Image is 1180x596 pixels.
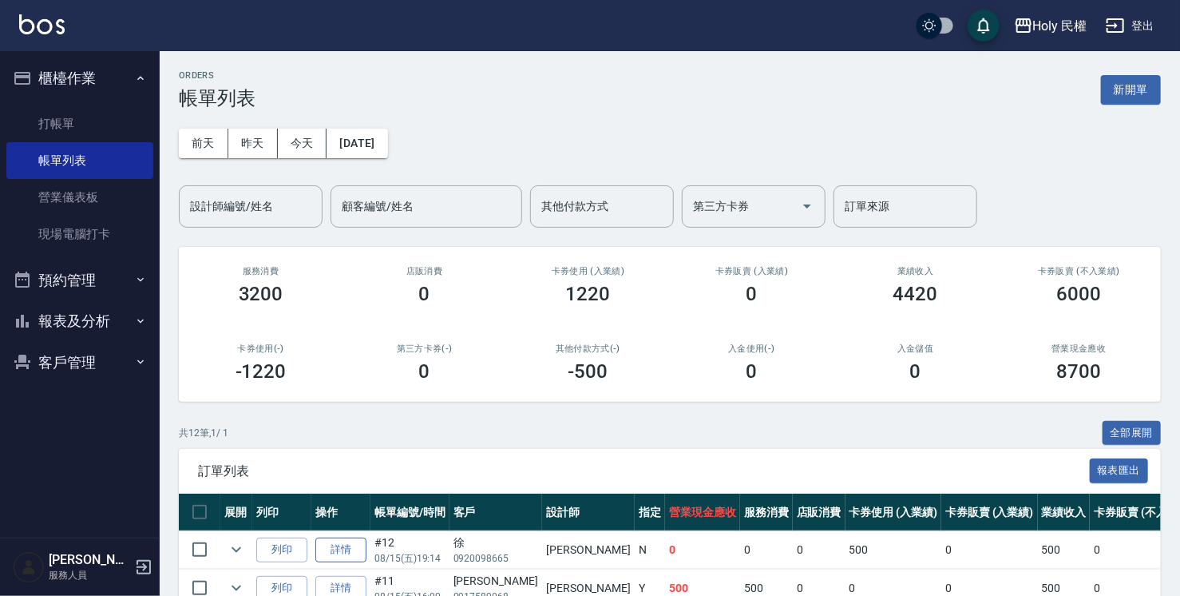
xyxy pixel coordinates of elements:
div: [PERSON_NAME] [453,573,538,590]
h2: 營業現金應收 [1016,344,1142,354]
h3: 6000 [1057,283,1102,305]
h2: 店販消費 [362,266,487,276]
h3: 0 [910,360,921,383]
img: Logo [19,14,65,34]
h3: 3200 [239,283,283,305]
h2: 入金使用(-) [689,344,814,354]
h2: 卡券販賣 (入業績) [689,266,814,276]
button: 列印 [256,538,307,562]
h3: -1220 [236,360,287,383]
h2: 其他付款方式(-) [525,344,651,354]
td: #12 [370,531,449,569]
h3: 1220 [566,283,611,305]
p: 0920098665 [453,551,538,566]
p: 08/15 (五) 19:14 [374,551,445,566]
h2: 業績收入 [853,266,978,276]
td: 0 [793,531,845,569]
a: 打帳單 [6,105,153,142]
p: 服務人員 [49,568,130,582]
button: 前天 [179,129,228,158]
td: [PERSON_NAME] [542,531,635,569]
button: 今天 [278,129,327,158]
th: 店販消費 [793,494,845,531]
a: 帳單列表 [6,142,153,179]
h3: 帳單列表 [179,87,255,109]
th: 展開 [220,494,252,531]
a: 詳情 [315,538,366,562]
td: 500 [1038,531,1091,569]
button: 登出 [1099,11,1161,41]
th: 業績收入 [1038,494,1091,531]
h2: 入金儲值 [853,344,978,354]
a: 營業儀表板 [6,179,153,216]
span: 訂單列表 [198,463,1090,479]
p: 共 12 筆, 1 / 1 [179,426,228,440]
h3: 4420 [893,283,938,305]
h3: 服務消費 [198,266,323,276]
button: Open [794,193,820,219]
th: 卡券販賣 (入業績) [941,494,1038,531]
div: 徐 [453,534,538,551]
h2: 卡券使用(-) [198,344,323,354]
button: expand row [224,538,248,562]
a: 報表匯出 [1090,463,1149,478]
button: save [968,10,1000,42]
h5: [PERSON_NAME] [49,552,130,568]
div: Holy 民權 [1033,16,1087,36]
button: 客戶管理 [6,342,153,383]
button: 報表匯出 [1090,459,1149,483]
th: 設計師 [542,494,635,531]
th: 客戶 [449,494,542,531]
td: 0 [665,531,740,569]
a: 新開單 [1101,81,1161,97]
h2: 卡券販賣 (不入業績) [1016,266,1142,276]
button: 報表及分析 [6,300,153,342]
th: 指定 [635,494,665,531]
th: 帳單編號/時間 [370,494,449,531]
button: 全部展開 [1103,421,1162,446]
h2: 卡券使用 (入業績) [525,266,651,276]
h3: 0 [746,360,758,383]
button: [DATE] [327,129,387,158]
button: 昨天 [228,129,278,158]
h3: 0 [419,360,430,383]
h3: -500 [568,360,608,383]
h2: 第三方卡券(-) [362,344,487,354]
img: Person [13,551,45,583]
th: 操作 [311,494,370,531]
th: 服務消費 [740,494,793,531]
th: 卡券使用 (入業績) [845,494,942,531]
a: 現場電腦打卡 [6,216,153,252]
td: 0 [941,531,1038,569]
h3: 8700 [1057,360,1102,383]
button: 新開單 [1101,75,1161,105]
h3: 0 [419,283,430,305]
td: 500 [845,531,942,569]
td: N [635,531,665,569]
button: 櫃檯作業 [6,58,153,99]
td: 0 [740,531,793,569]
button: 預約管理 [6,260,153,301]
h3: 0 [746,283,758,305]
th: 營業現金應收 [665,494,740,531]
button: Holy 民權 [1008,10,1094,42]
th: 列印 [252,494,311,531]
h2: ORDERS [179,70,255,81]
